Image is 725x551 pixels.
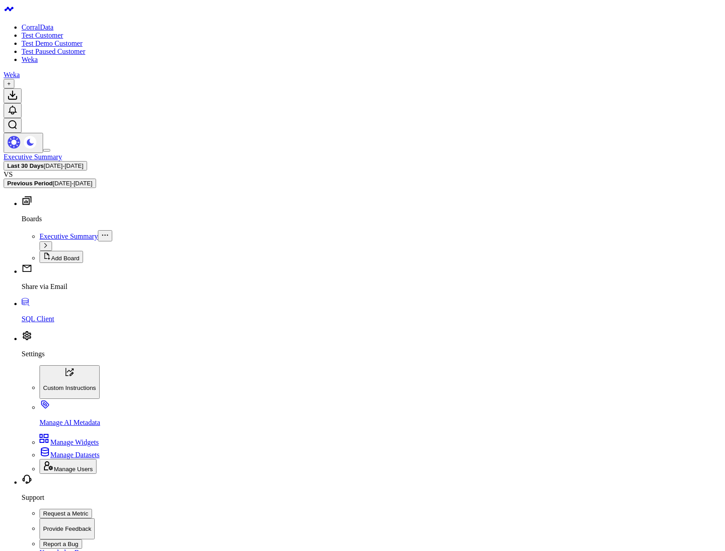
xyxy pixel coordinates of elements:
p: Manage AI Metadata [40,419,721,427]
button: Add Board [40,251,83,263]
a: Test Customer [22,31,63,39]
button: Previous Period[DATE]-[DATE] [4,179,96,188]
span: Manage Datasets [50,451,100,459]
div: VS [4,171,721,179]
button: Last 30 Days[DATE]-[DATE] [4,161,87,171]
span: [DATE] - [DATE] [44,162,83,169]
span: [DATE] - [DATE] [53,180,92,187]
a: Manage Widgets [40,438,99,446]
button: Report a Bug [40,539,82,549]
p: Boards [22,215,721,223]
button: Provide Feedback [40,518,95,540]
button: Request a Metric [40,509,92,518]
a: CorralData [22,23,53,31]
b: Last 30 Days [7,162,44,169]
a: Executive Summary [4,153,62,161]
a: Weka [4,71,20,79]
span: Manage Widgets [50,438,99,446]
b: Previous Period [7,180,53,187]
a: Manage AI Metadata [40,403,721,427]
span: Manage Users [54,466,93,472]
button: + [4,79,14,88]
a: Manage Datasets [40,451,100,459]
a: SQL Client [22,300,721,323]
a: Test Paused Customer [22,48,85,55]
p: Settings [22,350,721,358]
p: Share via Email [22,283,721,291]
p: SQL Client [22,315,721,323]
button: Open search [4,118,22,133]
span: + [7,80,11,87]
p: Support [22,494,721,502]
a: Executive Summary [40,232,98,240]
p: Custom Instructions [43,385,96,391]
button: Custom Instructions [40,365,100,399]
p: Provide Feedback [43,525,91,532]
a: Weka [22,56,38,63]
a: Test Demo Customer [22,39,83,47]
button: Manage Users [40,459,97,474]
